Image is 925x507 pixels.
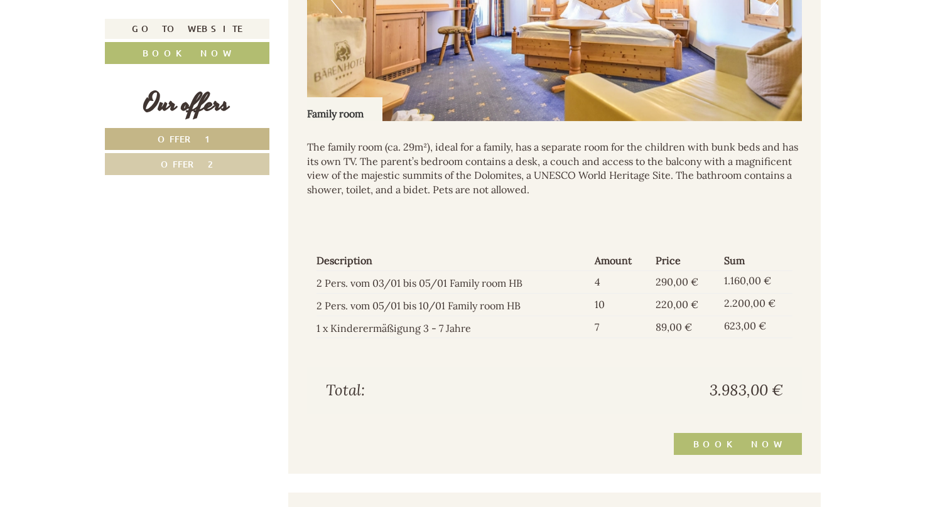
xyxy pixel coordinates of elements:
span: Offer 2 [161,158,213,170]
td: 2.200,00 € [719,293,792,316]
td: 1.160,00 € [719,270,792,293]
td: 10 [590,293,651,316]
td: 2 Pers. vom 05/01 bis 10/01 Family room HB [316,293,590,316]
td: 623,00 € [719,316,792,338]
span: Offer 1 [158,133,216,145]
span: 89,00 € [656,321,692,333]
div: Family room [307,97,382,121]
div: Our offers [105,86,269,122]
td: 2 Pers. vom 03/01 bis 05/01 Family room HB [316,270,590,293]
span: 290,00 € [656,275,698,288]
td: 1 x Kinderermäßigung 3 - 7 Jahre [316,316,590,338]
td: 4 [590,270,651,293]
th: Description [316,251,590,270]
span: 3.983,00 € [710,380,783,401]
th: Sum [719,251,792,270]
th: Price [651,251,719,270]
div: Total: [316,380,554,401]
a: Book now [674,433,802,455]
a: Go to website [105,19,269,39]
a: Book now [105,42,269,64]
p: The family room (ca. 29m²), ideal for a family, has a separate room for the children with bunk be... [307,140,802,197]
th: Amount [590,251,651,270]
span: 220,00 € [656,298,698,311]
td: 7 [590,316,651,338]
